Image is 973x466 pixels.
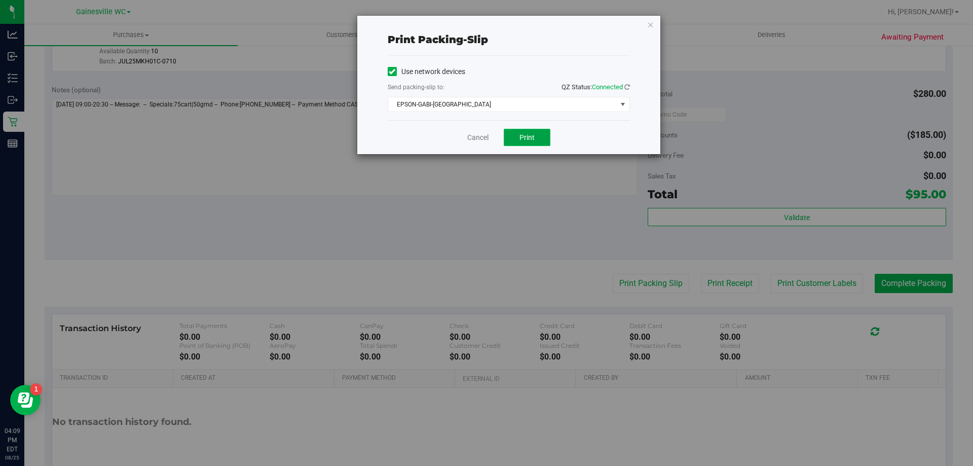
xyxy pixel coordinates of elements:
span: QZ Status: [562,83,630,91]
span: Connected [592,83,623,91]
button: Print [504,129,550,146]
span: select [616,97,629,112]
span: EPSON-GABI-[GEOGRAPHIC_DATA] [388,97,617,112]
label: Send packing-slip to: [388,83,444,92]
iframe: Resource center [10,385,41,415]
span: Print [519,133,535,141]
label: Use network devices [388,66,465,77]
a: Cancel [467,132,489,143]
span: Print packing-slip [388,33,488,46]
iframe: Resource center unread badge [30,383,42,396]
